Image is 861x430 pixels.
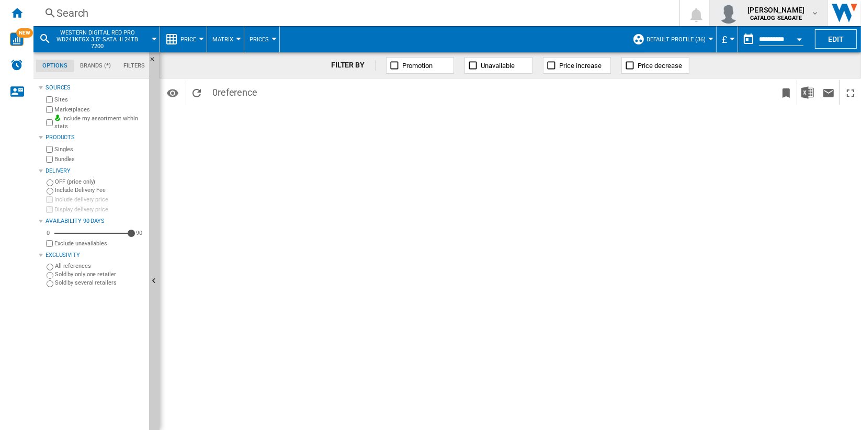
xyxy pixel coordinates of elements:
[46,251,145,259] div: Exclusivity
[46,133,145,142] div: Products
[47,179,53,186] input: OFF (price only)
[10,32,24,46] img: wise-card.svg
[46,167,145,175] div: Delivery
[54,96,145,104] label: Sites
[54,228,131,239] md-slider: Availability
[55,270,145,278] label: Sold by only one retailer
[36,60,74,72] md-tab-item: Options
[747,5,805,15] span: [PERSON_NAME]
[46,217,145,225] div: Availability 90 Days
[647,26,711,52] button: Default profile (36)
[74,60,117,72] md-tab-item: Brands (*)
[54,145,145,153] label: Singles
[738,29,759,50] button: md-calendar
[46,84,145,92] div: Sources
[54,196,145,203] label: Include delivery price
[638,62,682,70] span: Price decrease
[402,62,433,70] span: Promotion
[46,196,53,203] input: Include delivery price
[207,80,263,102] span: 0
[55,186,145,194] label: Include Delivery Fee
[47,188,53,195] input: Include Delivery Fee
[55,279,145,287] label: Sold by several retailers
[717,26,738,52] md-menu: Currency
[250,36,269,43] span: Prices
[212,26,239,52] button: Matrix
[46,240,53,247] input: Display delivery price
[632,26,711,52] div: Default profile (36)
[722,26,732,52] button: £
[133,229,145,237] div: 90
[54,240,145,247] label: Exclude unavailables
[46,116,53,129] input: Include my assortment within stats
[250,26,274,52] button: Prices
[718,3,739,24] img: profile.jpg
[55,262,145,270] label: All references
[46,96,53,103] input: Sites
[54,155,145,163] label: Bundles
[776,80,797,105] button: Bookmark this report
[815,29,857,49] button: Edit
[56,6,652,20] div: Search
[46,206,53,213] input: Display delivery price
[543,57,611,74] button: Price increase
[55,178,145,186] label: OFF (price only)
[331,60,376,71] div: FILTER BY
[54,115,61,121] img: mysite-bg-18x18.png
[180,26,201,52] button: Price
[186,80,207,105] button: Reload
[818,80,839,105] button: Send this report by email
[559,62,602,70] span: Price increase
[16,28,33,38] span: NEW
[647,36,706,43] span: Default profile (36)
[47,280,53,287] input: Sold by several retailers
[54,115,145,131] label: Include my assortment within stats
[165,26,201,52] div: Price
[55,29,140,50] span: WESTERN DIGITAL RED PRO WD241KFGX 3.5" SATA III 24TB 7200
[722,34,727,45] span: £
[481,62,515,70] span: Unavailable
[801,86,814,99] img: excel-24x24.png
[750,15,802,21] b: CATALOG SEAGATE
[180,36,196,43] span: Price
[386,57,454,74] button: Promotion
[54,106,145,114] label: Marketplaces
[149,52,162,71] button: Hide
[117,60,151,72] md-tab-item: Filters
[47,264,53,270] input: All references
[39,26,154,52] div: WESTERN DIGITAL RED PRO WD241KFGX 3.5" SATA III 24TB 7200
[44,229,52,237] div: 0
[212,36,233,43] span: Matrix
[55,26,150,52] button: WESTERN DIGITAL RED PRO WD241KFGX 3.5" SATA III 24TB 7200
[47,272,53,279] input: Sold by only one retailer
[621,57,689,74] button: Price decrease
[162,83,183,102] button: Options
[790,28,809,47] button: Open calendar
[46,106,53,113] input: Marketplaces
[10,59,23,71] img: alerts-logo.svg
[218,87,257,98] span: reference
[797,80,818,105] button: Download in Excel
[840,80,861,105] button: Maximize
[465,57,533,74] button: Unavailable
[46,156,53,163] input: Bundles
[46,146,53,153] input: Singles
[54,206,145,213] label: Display delivery price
